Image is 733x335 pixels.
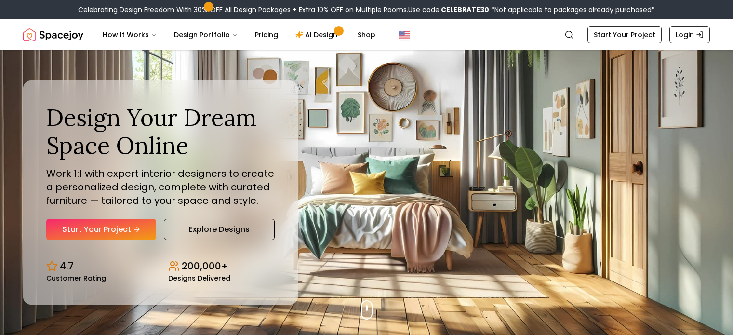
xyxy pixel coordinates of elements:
p: Work 1:1 with expert interior designers to create a personalized design, complete with curated fu... [46,167,275,207]
a: Pricing [247,25,286,44]
img: United States [399,29,410,40]
b: CELEBRATE30 [441,5,489,14]
a: Start Your Project [46,219,156,240]
button: Design Portfolio [166,25,245,44]
a: Shop [350,25,383,44]
nav: Main [95,25,383,44]
a: Spacejoy [23,25,83,44]
h1: Design Your Dream Space Online [46,104,275,159]
div: Design stats [46,252,275,281]
a: Start Your Project [587,26,662,43]
button: How It Works [95,25,164,44]
small: Designs Delivered [168,275,230,281]
a: Explore Designs [164,219,275,240]
small: Customer Rating [46,275,106,281]
nav: Global [23,19,710,50]
a: Login [669,26,710,43]
a: AI Design [288,25,348,44]
span: *Not applicable to packages already purchased* [489,5,655,14]
p: 200,000+ [182,259,228,273]
img: Spacejoy Logo [23,25,83,44]
span: Use code: [408,5,489,14]
p: 4.7 [60,259,74,273]
div: Celebrating Design Freedom With 30% OFF All Design Packages + Extra 10% OFF on Multiple Rooms. [78,5,655,14]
